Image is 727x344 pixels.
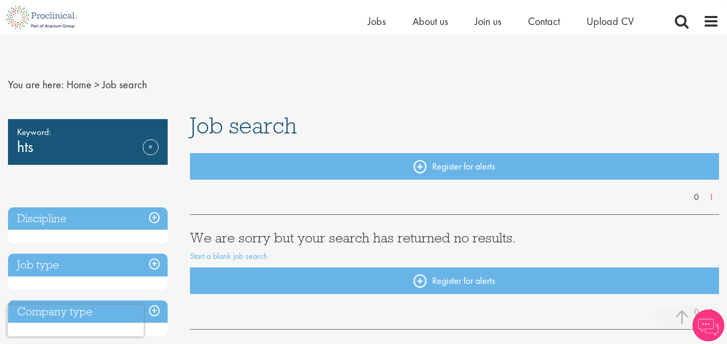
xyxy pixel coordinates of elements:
a: Remove [143,139,159,170]
h3: Company type [8,300,168,323]
span: You are here: [8,78,64,91]
a: 1 [704,191,719,204]
a: Register for alerts [190,267,720,294]
a: About us [412,14,448,28]
img: Chatbot [692,309,724,341]
div: hts [8,119,168,165]
span: > [94,78,100,91]
a: Register for alerts [190,153,720,180]
a: breadcrumb link [67,78,92,91]
a: Join us [475,14,501,28]
span: Job search [190,111,297,140]
h3: Job type [8,254,168,276]
span: Job search [102,78,147,91]
a: Upload CV [586,14,634,28]
a: Start a blank job search [190,250,268,262]
span: Keyword: [17,124,159,139]
a: Jobs [368,14,386,28]
iframe: reCAPTCHA [7,305,144,337]
a: 0 [689,191,704,204]
h3: We are sorry but your search has returned no results. [190,231,720,245]
h3: Discipline [8,207,168,230]
a: Contact [528,14,560,28]
a: 1 [704,306,719,318]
